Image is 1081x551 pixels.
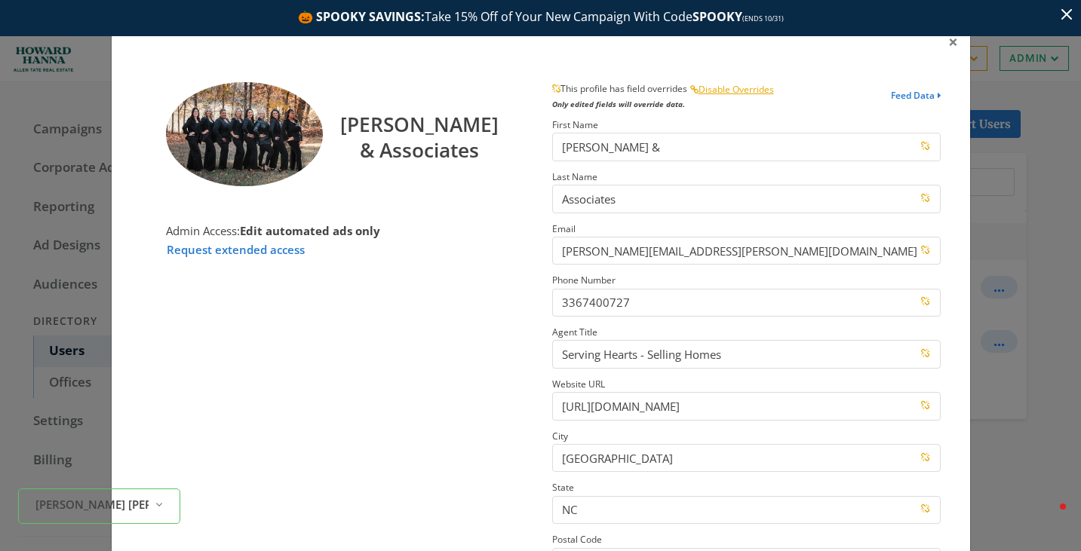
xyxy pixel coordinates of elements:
button: Close [936,22,970,63]
button: [PERSON_NAME] [PERSON_NAME] [18,488,180,524]
small: Last Name [552,170,597,183]
small: Email [552,222,576,235]
input: First Name [552,133,941,161]
small: Phone Number [552,274,616,286]
input: Website URL [552,392,941,420]
small: First Name [552,118,598,131]
strong: Edit automated ads only [240,223,380,238]
small: City [552,430,568,442]
button: Request extended access [166,240,306,259]
button: Disable Overrides [689,82,775,98]
iframe: Intercom live chat [1030,500,1066,536]
input: City [552,444,941,472]
input: Agent Title [552,340,941,368]
input: Email [552,237,941,265]
input: State [552,496,941,524]
input: Phone Number [552,289,941,317]
img: Maureena Shepherd & Associates profile [166,82,323,187]
small: Website URL [552,378,605,390]
input: Last Name [552,185,941,213]
small: Postal Code [552,533,602,546]
h3: [PERSON_NAME] & Associates [335,99,505,163]
small: State [552,481,574,494]
span: Admin Access: [166,223,380,238]
button: Feed Data [891,82,941,115]
span: × [948,30,958,54]
span: [PERSON_NAME] [PERSON_NAME] [35,496,149,513]
span: This profile has field overrides [552,76,689,95]
small: Agent Title [552,326,597,338]
span: Only edited fields will override data. [552,99,685,109]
